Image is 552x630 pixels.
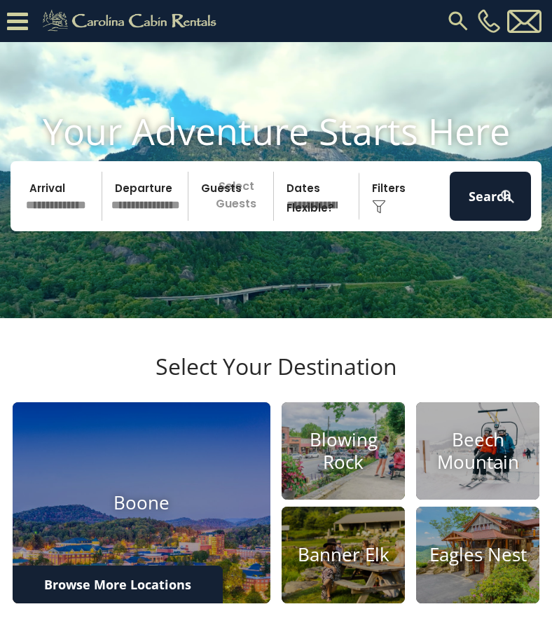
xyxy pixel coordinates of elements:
h4: Boone [13,492,270,514]
h4: Blowing Rock [282,429,405,472]
a: [PHONE_NUMBER] [474,9,504,33]
img: Khaki-logo.png [35,7,228,35]
button: Search [450,172,531,221]
img: search-regular.svg [446,8,471,34]
a: Banner Elk [282,507,405,603]
a: Browse More Locations [13,566,223,603]
h1: Your Adventure Starts Here [11,109,541,153]
a: Eagles Nest [416,507,539,603]
h3: Select Your Destination [11,353,541,402]
img: filter--v1.png [372,200,386,214]
p: Select Guests [193,172,273,221]
h4: Beech Mountain [416,429,539,472]
a: Beech Mountain [416,402,539,499]
a: Blowing Rock [282,402,405,499]
h4: Eagles Nest [416,544,539,566]
img: search-regular-white.png [499,188,516,205]
a: Boone [13,402,270,603]
h4: Banner Elk [282,544,405,566]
